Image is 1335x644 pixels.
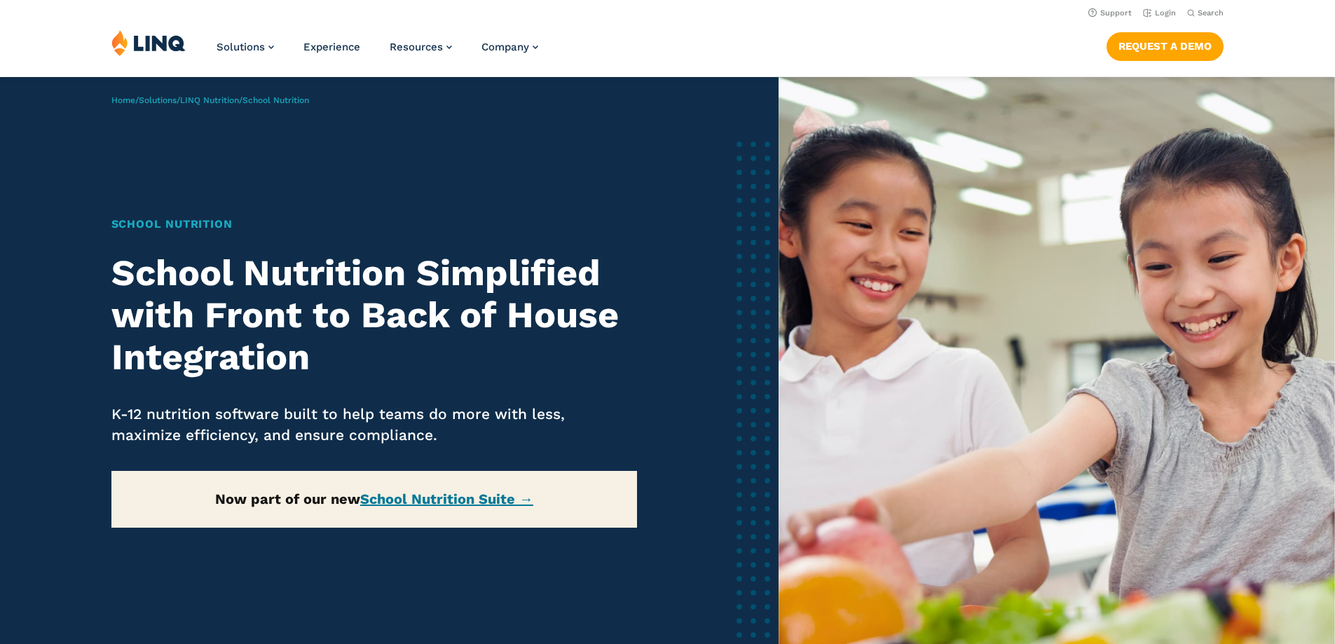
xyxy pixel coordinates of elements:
a: LINQ Nutrition [180,95,239,105]
a: Login [1143,8,1176,18]
a: Experience [303,41,360,53]
span: School Nutrition [242,95,309,105]
h2: School Nutrition Simplified with Front to Back of House Integration [111,252,638,378]
h1: School Nutrition [111,216,638,233]
nav: Button Navigation [1107,29,1224,60]
nav: Primary Navigation [217,29,538,76]
a: School Nutrition Suite → [360,491,533,507]
img: LINQ | K‑12 Software [111,29,186,56]
a: Resources [390,41,452,53]
strong: Now part of our new [215,491,533,507]
span: / / / [111,95,309,105]
span: Solutions [217,41,265,53]
a: Solutions [139,95,177,105]
a: Solutions [217,41,274,53]
a: Support [1088,8,1132,18]
span: Company [481,41,529,53]
button: Open Search Bar [1187,8,1224,18]
span: Resources [390,41,443,53]
p: K-12 nutrition software built to help teams do more with less, maximize efficiency, and ensure co... [111,404,638,446]
a: Request a Demo [1107,32,1224,60]
a: Home [111,95,135,105]
a: Company [481,41,538,53]
span: Search [1198,8,1224,18]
